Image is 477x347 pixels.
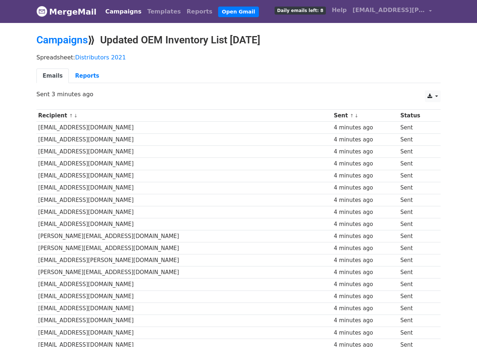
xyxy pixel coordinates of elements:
a: Reports [184,4,216,19]
a: Daily emails left: 8 [272,3,329,17]
div: 4 minutes ago [334,304,397,313]
a: ↓ [74,113,78,118]
p: Sent 3 minutes ago [36,90,441,98]
td: [EMAIL_ADDRESS][DOMAIN_NAME] [36,146,332,158]
td: [EMAIL_ADDRESS][PERSON_NAME][DOMAIN_NAME] [36,254,332,266]
a: Reports [69,69,105,83]
div: 4 minutes ago [334,160,397,168]
a: ↑ [350,113,354,118]
a: ↓ [354,113,358,118]
div: 4 minutes ago [334,244,397,253]
div: 4 minutes ago [334,184,397,192]
div: 4 minutes ago [334,268,397,277]
div: 4 minutes ago [334,329,397,337]
a: Distributors 2021 [75,54,126,61]
div: 4 minutes ago [334,292,397,301]
td: [PERSON_NAME][EMAIL_ADDRESS][DOMAIN_NAME] [36,266,332,278]
td: Sent [399,242,435,254]
a: ↑ [69,113,73,118]
h2: ⟫ Updated OEM Inventory List [DATE] [36,34,441,46]
td: [EMAIL_ADDRESS][DOMAIN_NAME] [36,158,332,170]
a: MergeMail [36,4,96,19]
td: [EMAIL_ADDRESS][DOMAIN_NAME] [36,170,332,182]
td: Sent [399,230,435,242]
span: Daily emails left: 8 [275,7,326,15]
td: Sent [399,182,435,194]
a: Open Gmail [218,7,259,17]
div: 4 minutes ago [334,148,397,156]
td: [EMAIL_ADDRESS][DOMAIN_NAME] [36,218,332,230]
div: 4 minutes ago [334,208,397,217]
td: Sent [399,303,435,315]
span: [EMAIL_ADDRESS][PERSON_NAME][DOMAIN_NAME] [352,6,425,15]
td: [EMAIL_ADDRESS][DOMAIN_NAME] [36,182,332,194]
td: Sent [399,158,435,170]
td: [EMAIL_ADDRESS][DOMAIN_NAME] [36,291,332,303]
td: Sent [399,278,435,291]
div: 4 minutes ago [334,220,397,229]
td: Sent [399,218,435,230]
a: Templates [144,4,184,19]
th: Sent [332,110,399,122]
div: 4 minutes ago [334,124,397,132]
td: [EMAIL_ADDRESS][DOMAIN_NAME] [36,206,332,218]
td: [EMAIL_ADDRESS][DOMAIN_NAME] [36,278,332,291]
a: [EMAIL_ADDRESS][PERSON_NAME][DOMAIN_NAME] [350,3,435,20]
th: Status [399,110,435,122]
td: Sent [399,194,435,206]
td: [EMAIL_ADDRESS][DOMAIN_NAME] [36,303,332,315]
td: Sent [399,134,435,146]
td: Sent [399,291,435,303]
a: Emails [36,69,69,83]
td: [EMAIL_ADDRESS][DOMAIN_NAME] [36,194,332,206]
td: [EMAIL_ADDRESS][DOMAIN_NAME] [36,122,332,134]
div: 4 minutes ago [334,196,397,204]
td: Sent [399,206,435,218]
td: [EMAIL_ADDRESS][DOMAIN_NAME] [36,315,332,327]
th: Recipient [36,110,332,122]
div: 4 minutes ago [334,232,397,241]
div: 4 minutes ago [334,256,397,265]
td: Sent [399,146,435,158]
div: 4 minutes ago [334,280,397,289]
td: Sent [399,254,435,266]
td: [EMAIL_ADDRESS][DOMAIN_NAME] [36,327,332,339]
div: 4 minutes ago [334,172,397,180]
td: Sent [399,315,435,327]
td: Sent [399,327,435,339]
td: Sent [399,266,435,278]
td: [PERSON_NAME][EMAIL_ADDRESS][DOMAIN_NAME] [36,230,332,242]
a: Help [329,3,350,17]
div: 4 minutes ago [334,316,397,325]
td: Sent [399,122,435,134]
a: Campaigns [102,4,144,19]
td: Sent [399,170,435,182]
td: [PERSON_NAME][EMAIL_ADDRESS][DOMAIN_NAME] [36,242,332,254]
div: 4 minutes ago [334,136,397,144]
td: [EMAIL_ADDRESS][DOMAIN_NAME] [36,134,332,146]
img: MergeMail logo [36,6,47,17]
a: Campaigns [36,34,88,46]
p: Spreadsheet: [36,54,441,61]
